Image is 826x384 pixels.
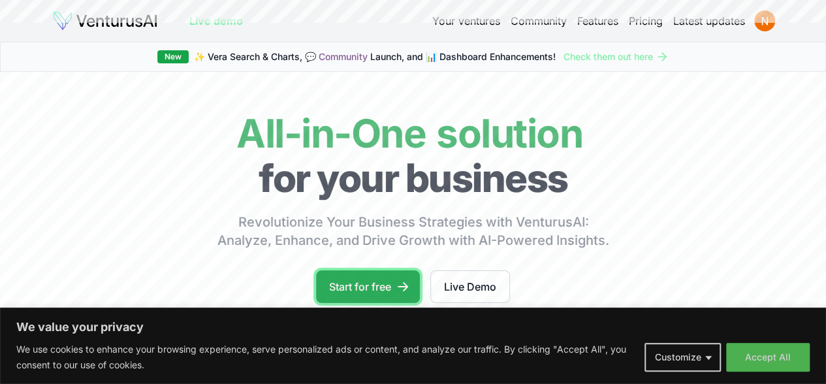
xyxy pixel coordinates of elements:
[157,50,189,63] div: New
[316,270,420,303] a: Start for free
[430,270,510,303] a: Live Demo
[16,342,635,373] p: We use cookies to enhance your browsing experience, serve personalized ads or content, and analyz...
[319,51,368,62] a: Community
[726,343,810,372] button: Accept All
[564,50,669,63] a: Check them out here
[16,319,810,335] p: We value your privacy
[194,50,556,63] span: ✨ Vera Search & Charts, 💬 Launch, and 📊 Dashboard Enhancements!
[644,343,721,372] button: Customize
